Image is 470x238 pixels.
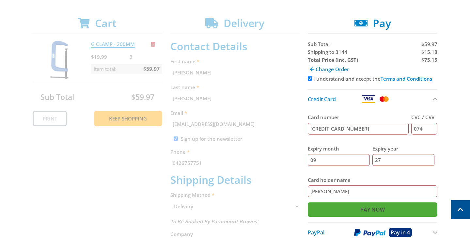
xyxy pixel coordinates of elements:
[308,49,347,55] span: Shipping to 3144
[411,113,437,121] label: CVC / CVV
[391,229,410,236] span: Pay in 4
[308,154,370,166] input: MM
[421,56,437,63] strong: $75.15
[372,145,434,152] label: Expiry year
[308,176,437,184] label: Card holder name
[308,89,437,108] button: Credit Card
[308,56,358,63] strong: Total Price (inc. GST)
[308,229,324,236] span: PayPal
[381,75,432,82] a: Terms and Conditions
[308,113,409,121] label: Card number
[308,202,437,217] input: Pay Now
[316,66,349,72] span: Change Order
[308,64,351,75] a: Change Order
[308,41,330,47] span: Sub Total
[361,95,376,103] img: Visa
[421,41,437,47] span: $59.97
[354,229,385,237] img: PayPal
[308,145,370,152] label: Expiry month
[421,49,437,55] span: $15.18
[308,96,336,103] span: Credit Card
[308,76,312,81] input: Please accept the terms and conditions.
[373,16,391,30] span: Pay
[313,75,432,82] label: I understand and accept the
[378,95,390,103] img: Mastercard
[372,154,434,166] input: YY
